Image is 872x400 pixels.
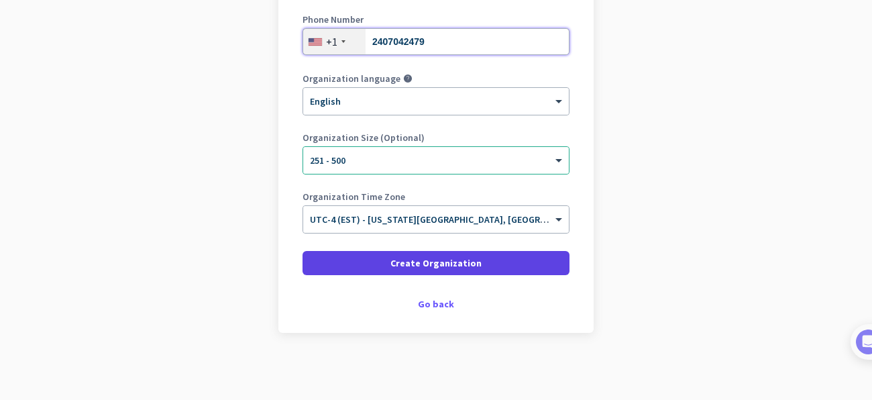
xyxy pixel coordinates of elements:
[303,299,569,309] div: Go back
[303,28,569,55] input: 201-555-0123
[303,192,569,201] label: Organization Time Zone
[303,74,400,83] label: Organization language
[303,15,569,24] label: Phone Number
[326,35,337,48] div: +1
[303,251,569,275] button: Create Organization
[403,74,413,83] i: help
[390,256,482,270] span: Create Organization
[303,133,569,142] label: Organization Size (Optional)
